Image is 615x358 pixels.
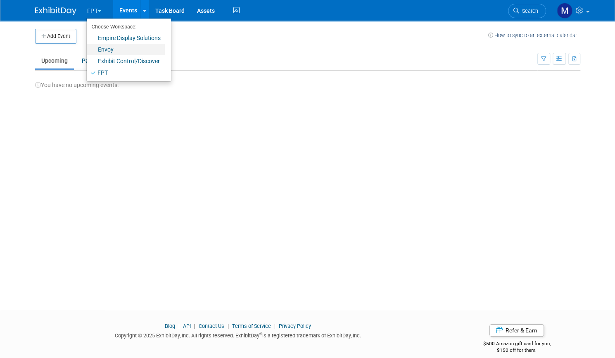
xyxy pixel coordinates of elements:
div: $150 off for them. [453,347,580,354]
a: Privacy Policy [279,323,311,329]
img: ExhibitDay [35,7,76,15]
img: Matt h [557,3,572,19]
a: API [183,323,191,329]
button: Add Event [35,29,76,44]
li: Choose Workspace: [87,21,165,32]
span: Search [519,8,538,14]
a: Refer & Earn [489,324,544,337]
sup: ® [259,332,262,336]
div: Copyright © 2025 ExhibitDay, Inc. All rights reserved. ExhibitDay is a registered trademark of Ex... [35,330,441,339]
a: How to sync to an external calendar... [488,32,580,38]
a: Search [508,4,546,18]
span: | [272,323,278,329]
a: Terms of Service [232,323,271,329]
span: | [192,323,197,329]
a: Past1 [76,53,107,68]
a: Envoy [87,44,165,55]
span: You have no upcoming events. [35,82,119,88]
a: Upcoming [35,53,74,68]
a: Empire Display Solutions [87,32,165,44]
a: FPT [87,67,165,78]
a: Contact Us [199,323,224,329]
div: $500 Amazon gift card for you, [453,335,580,354]
span: | [226,323,231,329]
a: Exhibit Control/Discover [87,55,165,67]
span: | [176,323,182,329]
a: Blog [165,323,175,329]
